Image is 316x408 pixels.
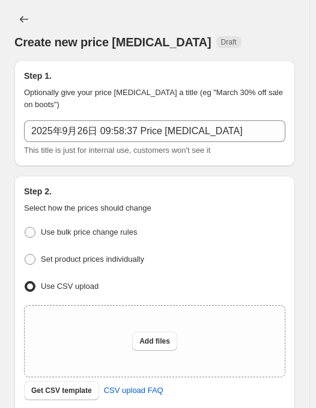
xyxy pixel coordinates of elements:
span: Set product prices individually [41,255,144,264]
a: CSV upload FAQ [97,381,171,400]
span: Draft [221,37,237,47]
input: 30% off holiday sale [24,120,285,142]
span: Add files [139,336,170,346]
button: Price change jobs [14,10,34,29]
p: Select how the prices should change [24,202,285,214]
h2: Step 2. [24,185,285,197]
span: This title is just for internal use, customers won't see it [24,146,210,155]
p: Optionally give your price [MEDICAL_DATA] a title (eg "March 30% off sale on boots") [24,87,285,111]
span: Use CSV upload [41,282,99,291]
button: Get CSV template [24,381,99,400]
span: Use bulk price change rules [41,227,137,236]
span: Create new price [MEDICAL_DATA] [14,36,211,49]
h2: Step 1. [24,70,285,82]
span: CSV upload FAQ [104,385,163,397]
button: Add files [132,332,177,351]
span: Get CSV template [31,386,92,395]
